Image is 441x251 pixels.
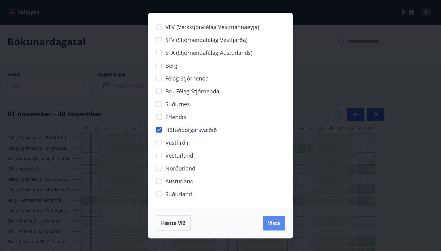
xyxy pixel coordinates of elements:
span: VFV (Verkstjórafélag Vestmannaeyja) [165,23,259,31]
span: Vista [268,220,280,227]
span: Suðurland [165,190,192,198]
button: Vista [263,216,285,230]
span: Hætta við [161,220,186,227]
span: Norðurland [165,164,195,172]
span: Suðurnes [165,100,190,108]
span: Brú félag stjórnenda [165,87,219,95]
span: STA (Stjórnendafélag Austurlands) [165,49,252,57]
span: Vesturland [165,152,193,159]
span: Austurland [165,177,194,185]
span: Erlendis [165,113,186,121]
button: Hætta við [156,215,191,231]
span: Berg [165,62,177,69]
span: Vestfirðir [165,139,189,147]
span: Höfuðborgarsvæðið [165,126,217,134]
span: SFV (Stjórnendafélag Vestfjarða) [165,36,247,44]
span: Félag stjórnenda [165,74,209,82]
